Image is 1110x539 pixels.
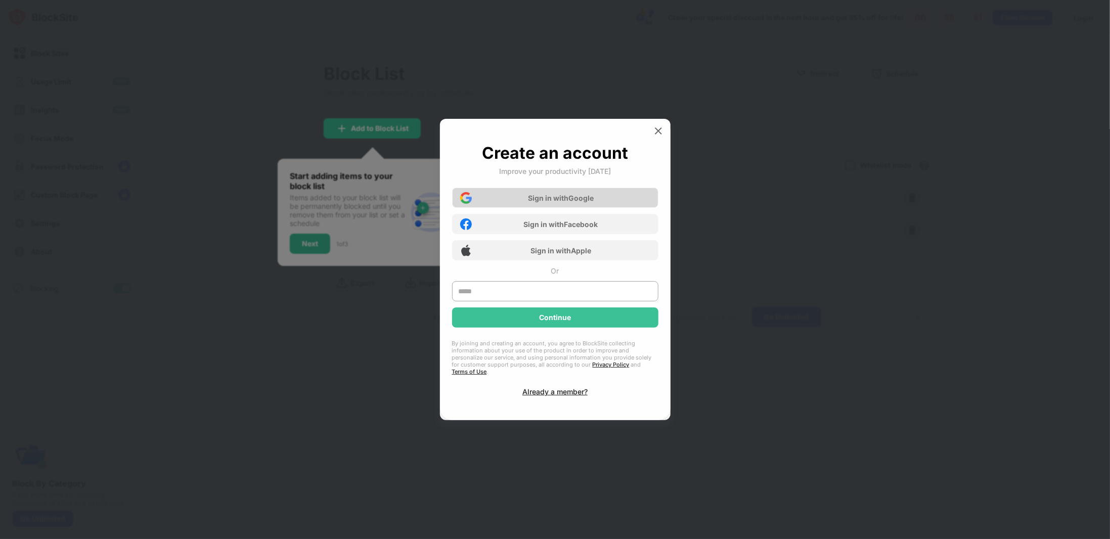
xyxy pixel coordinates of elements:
div: Continue [539,313,571,322]
img: facebook-icon.png [460,218,472,230]
a: Privacy Policy [593,361,630,368]
a: Terms of Use [452,368,487,375]
div: Or [551,266,559,275]
img: apple-icon.png [460,245,472,256]
div: Already a member? [522,387,588,396]
div: Sign in with Facebook [524,220,598,229]
div: Sign in with Apple [530,246,591,255]
img: google-icon.png [460,192,472,204]
div: Sign in with Google [528,194,594,202]
div: Create an account [482,143,628,163]
div: By joining and creating an account, you agree to BlockSite collecting information about your use ... [452,340,658,375]
div: Improve your productivity [DATE] [499,167,611,175]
